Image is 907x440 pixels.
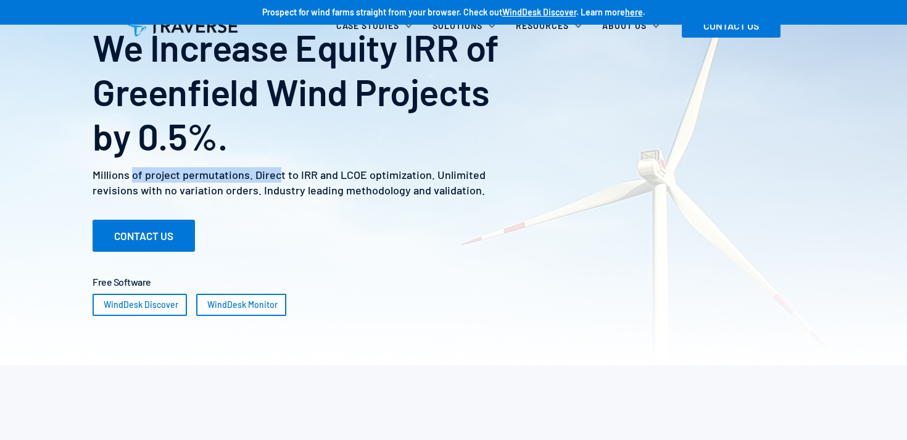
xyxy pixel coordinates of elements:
div: Case Studies [329,12,425,39]
h2: Free Software [93,276,814,288]
div: Solutions [433,20,482,32]
div: Solutions [425,12,508,39]
div: Resources [508,12,595,39]
h1: We Increase Equity IRR of Greenfield Wind Projects by 0.5%. [93,25,526,158]
strong: Prospect for wind farms straight from your browser. Check out [262,7,502,17]
div: About Us [602,20,647,32]
div: Case Studies [336,20,399,32]
a: CONTACT US [93,220,195,252]
strong: . Learn more [576,7,625,17]
div: Resources [516,20,569,32]
a: WindDesk Monitor [196,294,286,316]
a: WindDesk Discover [502,7,576,17]
a: CONTACT US [682,14,781,38]
div: About Us [595,12,673,39]
a: WindDesk Discover [93,294,187,316]
strong: . [643,7,645,17]
p: Millions of project permutations. Direct to IRR and LCOE optimization. Unlimited revisions with n... [93,167,526,198]
a: here [625,7,643,17]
